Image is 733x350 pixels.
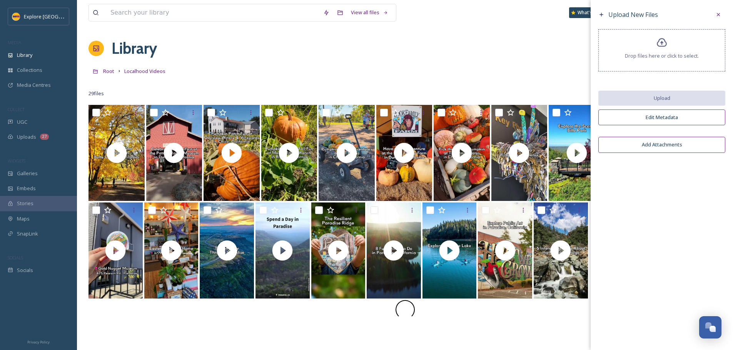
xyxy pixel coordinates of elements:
[311,202,366,299] img: thumbnail
[17,133,36,141] span: Uploads
[124,68,165,75] span: Localhood Videos
[17,51,32,59] span: Library
[17,200,33,207] span: Stories
[17,185,36,192] span: Embeds
[107,4,319,21] input: Search your library
[17,66,42,74] span: Collections
[608,10,658,19] span: Upload New Files
[144,202,199,299] img: thumbnail
[367,202,421,299] img: thumbnail
[598,137,725,153] button: Add Attachments
[434,105,490,201] img: thumbnail
[88,202,143,299] img: thumbnail
[319,105,375,201] img: thumbnail
[8,255,23,260] span: SOCIALS
[88,105,145,201] img: thumbnail
[17,215,30,222] span: Maps
[24,13,92,20] span: Explore [GEOGRAPHIC_DATA]
[27,337,50,346] a: Privacy Policy
[8,106,24,112] span: COLLECT
[491,105,548,201] img: thumbnail
[112,37,157,60] a: Library
[569,7,608,18] a: What's New
[27,340,50,345] span: Privacy Policy
[103,66,114,76] a: Root
[146,105,202,201] img: thumbnail
[200,202,254,299] img: thumbnail
[598,109,725,125] button: Edit Metadata
[347,5,392,20] a: View all files
[255,202,310,299] img: thumbnail
[478,202,532,299] img: thumbnail
[204,105,260,201] img: thumbnail
[103,68,114,75] span: Root
[261,105,317,201] img: thumbnail
[40,134,49,140] div: 27
[8,40,21,45] span: MEDIA
[17,81,51,89] span: Media Centres
[17,267,33,274] span: Socials
[534,202,588,299] img: thumbnail
[124,66,165,76] a: Localhood Videos
[549,105,605,201] img: thumbnail
[699,316,721,338] button: Open Chat
[88,90,104,97] span: 29 file s
[376,105,432,201] img: thumbnail
[598,91,725,106] button: Upload
[625,52,699,60] span: Drop files here or click to select.
[17,118,27,126] span: UGC
[17,170,38,177] span: Galleries
[422,202,477,299] img: thumbnail
[8,158,25,164] span: WIDGETS
[12,13,20,20] img: Butte%20County%20logo.png
[17,230,38,237] span: SnapLink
